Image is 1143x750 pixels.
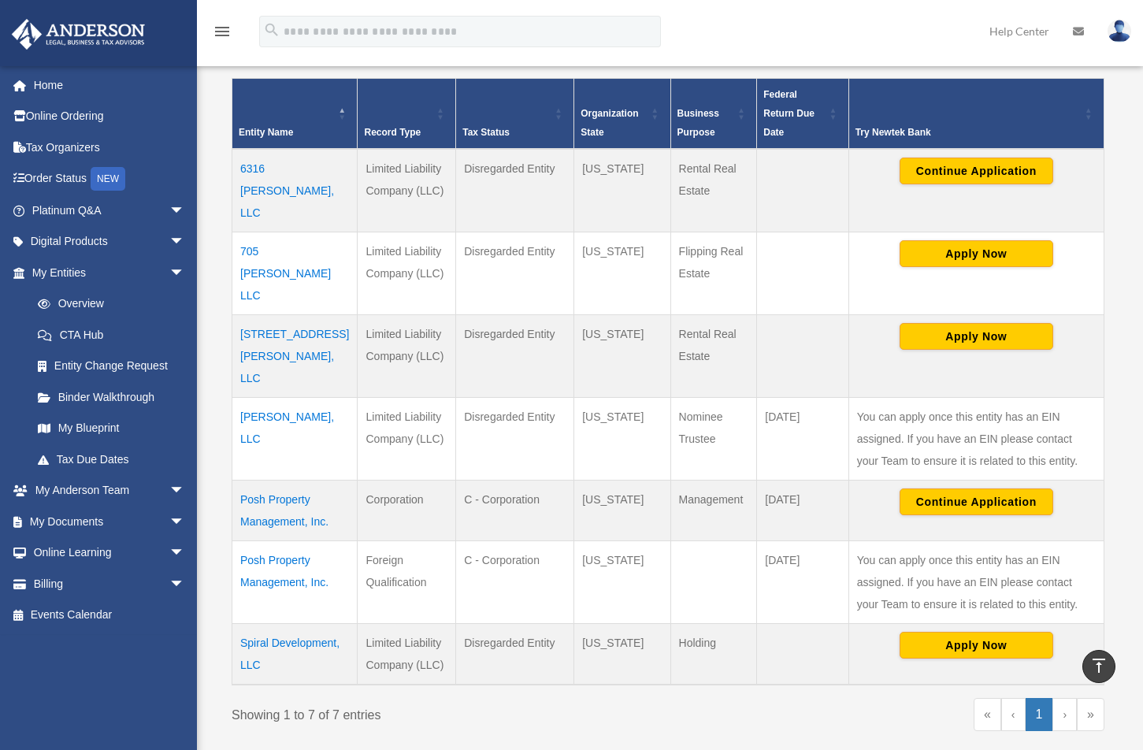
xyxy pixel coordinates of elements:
[900,323,1053,350] button: Apply Now
[574,79,670,150] th: Organization State: Activate to sort
[11,163,209,195] a: Order StatusNEW
[574,541,670,624] td: [US_STATE]
[11,195,209,226] a: Platinum Q&Aarrow_drop_down
[574,232,670,315] td: [US_STATE]
[169,568,201,600] span: arrow_drop_down
[11,568,209,600] a: Billingarrow_drop_down
[670,398,757,481] td: Nominee Trustee
[22,351,201,382] a: Entity Change Request
[900,632,1053,659] button: Apply Now
[232,624,358,685] td: Spiral Development, LLC
[670,481,757,541] td: Management
[232,149,358,232] td: 6316 [PERSON_NAME], LLC
[358,315,456,398] td: Limited Liability Company (LLC)
[11,537,209,569] a: Online Learningarrow_drop_down
[22,444,201,475] a: Tax Due Dates
[974,698,1001,731] a: First
[91,167,125,191] div: NEW
[232,79,358,150] th: Entity Name: Activate to invert sorting
[232,232,358,315] td: 705 [PERSON_NAME] LLC
[456,232,574,315] td: Disregarded Entity
[232,698,656,726] div: Showing 1 to 7 of 7 entries
[456,79,574,150] th: Tax Status: Activate to sort
[456,624,574,685] td: Disregarded Entity
[169,537,201,570] span: arrow_drop_down
[263,21,280,39] i: search
[22,288,193,320] a: Overview
[462,127,510,138] span: Tax Status
[900,240,1053,267] button: Apply Now
[11,475,209,507] a: My Anderson Teamarrow_drop_down
[670,315,757,398] td: Rental Real Estate
[358,398,456,481] td: Limited Liability Company (LLC)
[11,226,209,258] a: Digital Productsarrow_drop_down
[855,123,1080,142] div: Try Newtek Bank
[11,69,209,101] a: Home
[456,149,574,232] td: Disregarded Entity
[11,101,209,132] a: Online Ordering
[574,624,670,685] td: [US_STATE]
[22,413,201,444] a: My Blueprint
[848,398,1104,481] td: You can apply once this entity has an EIN assigned. If you have an EIN please contact your Team t...
[232,398,358,481] td: [PERSON_NAME], LLC
[900,488,1053,515] button: Continue Application
[456,541,574,624] td: C - Corporation
[456,481,574,541] td: C - Corporation
[456,315,574,398] td: Disregarded Entity
[763,89,815,138] span: Federal Return Due Date
[213,28,232,41] a: menu
[358,149,456,232] td: Limited Liability Company (LLC)
[232,481,358,541] td: Posh Property Management, Inc.
[239,127,293,138] span: Entity Name
[900,158,1053,184] button: Continue Application
[232,315,358,398] td: [STREET_ADDRESS][PERSON_NAME], LLC
[574,315,670,398] td: [US_STATE]
[677,108,719,138] span: Business Purpose
[456,398,574,481] td: Disregarded Entity
[22,319,201,351] a: CTA Hub
[848,79,1104,150] th: Try Newtek Bank : Activate to sort
[358,79,456,150] th: Record Type: Activate to sort
[358,232,456,315] td: Limited Liability Company (LLC)
[11,132,209,163] a: Tax Organizers
[169,506,201,538] span: arrow_drop_down
[358,481,456,541] td: Corporation
[11,257,201,288] a: My Entitiesarrow_drop_down
[1082,650,1115,683] a: vertical_align_top
[670,624,757,685] td: Holding
[757,541,848,624] td: [DATE]
[364,127,421,138] span: Record Type
[169,257,201,289] span: arrow_drop_down
[7,19,150,50] img: Anderson Advisors Platinum Portal
[22,381,201,413] a: Binder Walkthrough
[757,79,848,150] th: Federal Return Due Date: Activate to sort
[670,79,757,150] th: Business Purpose: Activate to sort
[169,195,201,227] span: arrow_drop_down
[757,398,848,481] td: [DATE]
[670,149,757,232] td: Rental Real Estate
[169,475,201,507] span: arrow_drop_down
[11,506,209,537] a: My Documentsarrow_drop_down
[1108,20,1131,43] img: User Pic
[358,541,456,624] td: Foreign Qualification
[574,481,670,541] td: [US_STATE]
[848,541,1104,624] td: You can apply once this entity has an EIN assigned. If you have an EIN please contact your Team t...
[169,226,201,258] span: arrow_drop_down
[11,600,209,631] a: Events Calendar
[232,541,358,624] td: Posh Property Management, Inc.
[358,624,456,685] td: Limited Liability Company (LLC)
[574,149,670,232] td: [US_STATE]
[757,481,848,541] td: [DATE]
[574,398,670,481] td: [US_STATE]
[670,232,757,315] td: Flipping Real Estate
[581,108,638,138] span: Organization State
[213,22,232,41] i: menu
[1089,656,1108,675] i: vertical_align_top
